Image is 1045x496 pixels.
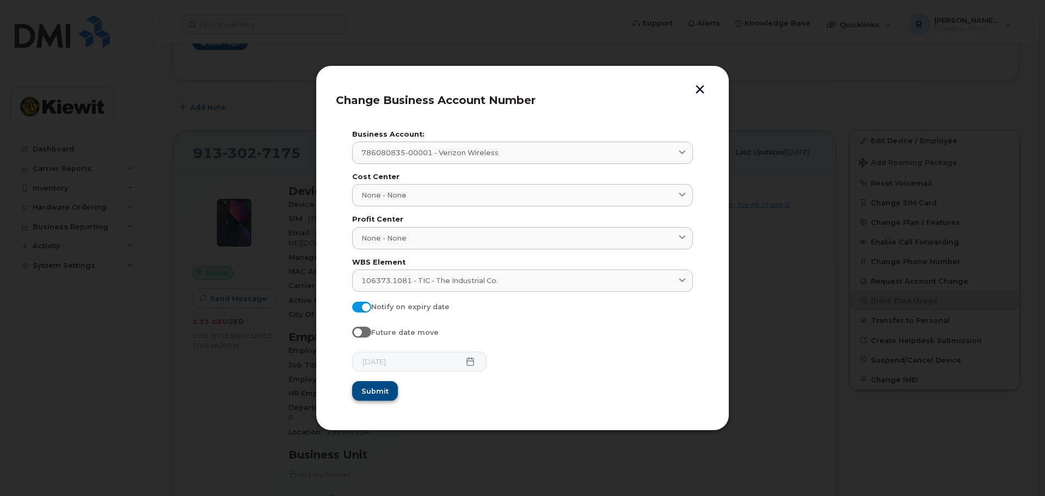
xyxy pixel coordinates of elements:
input: Future date move [352,327,361,335]
a: None - None [352,227,693,249]
a: 786080835-00001 - Verizon Wireless [352,142,693,164]
span: Submit [361,386,389,396]
span: Future date move [371,328,439,336]
label: WBS Element [352,259,693,266]
span: None - None [361,190,407,200]
button: Submit [352,381,398,401]
span: None - None [361,233,407,243]
span: Change Business Account Number [336,94,536,107]
a: None - None [352,184,693,206]
input: Notify on expiry date [352,302,361,310]
iframe: Messenger Launcher [998,449,1037,488]
span: Notify on expiry date [371,303,450,311]
a: 106373.1081 - TIC - The Industrial Co. [352,270,693,292]
label: Profit Center [352,216,693,223]
span: 786080835-00001 - Verizon Wireless [361,148,499,158]
label: Cost Center [352,174,693,181]
span: 106373.1081 - TIC - The Industrial Co. [361,275,498,286]
label: Business Account: [352,131,693,138]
